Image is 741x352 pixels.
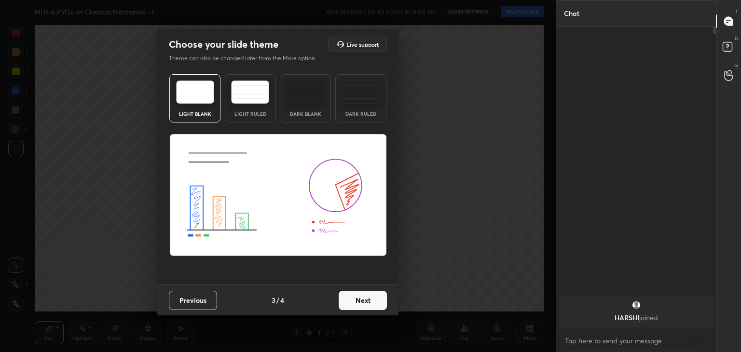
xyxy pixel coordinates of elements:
[176,111,214,116] div: Light Blank
[556,0,587,26] p: Chat
[342,111,380,116] div: Dark Ruled
[169,38,278,51] h2: Choose your slide theme
[231,81,269,104] img: lightRuledTheme.5fabf969.svg
[735,35,738,42] p: D
[734,62,738,69] p: G
[639,313,658,322] span: joined
[169,291,217,310] button: Previous
[287,81,325,104] img: darkTheme.f0cc69e5.svg
[339,291,387,310] button: Next
[169,54,325,63] p: Theme can also be changed later from the More option
[280,295,284,305] h4: 4
[286,111,325,116] div: Dark Blank
[556,295,716,329] div: grid
[276,295,279,305] h4: /
[272,295,275,305] h4: 3
[169,134,387,257] img: lightThemeBanner.fbc32fad.svg
[631,300,641,310] img: default.png
[342,81,380,104] img: darkRuledTheme.de295e13.svg
[176,81,214,104] img: lightTheme.e5ed3b09.svg
[564,314,708,322] p: HARSHI
[735,8,738,15] p: T
[346,41,379,47] h5: Live support
[231,111,270,116] div: Light Ruled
